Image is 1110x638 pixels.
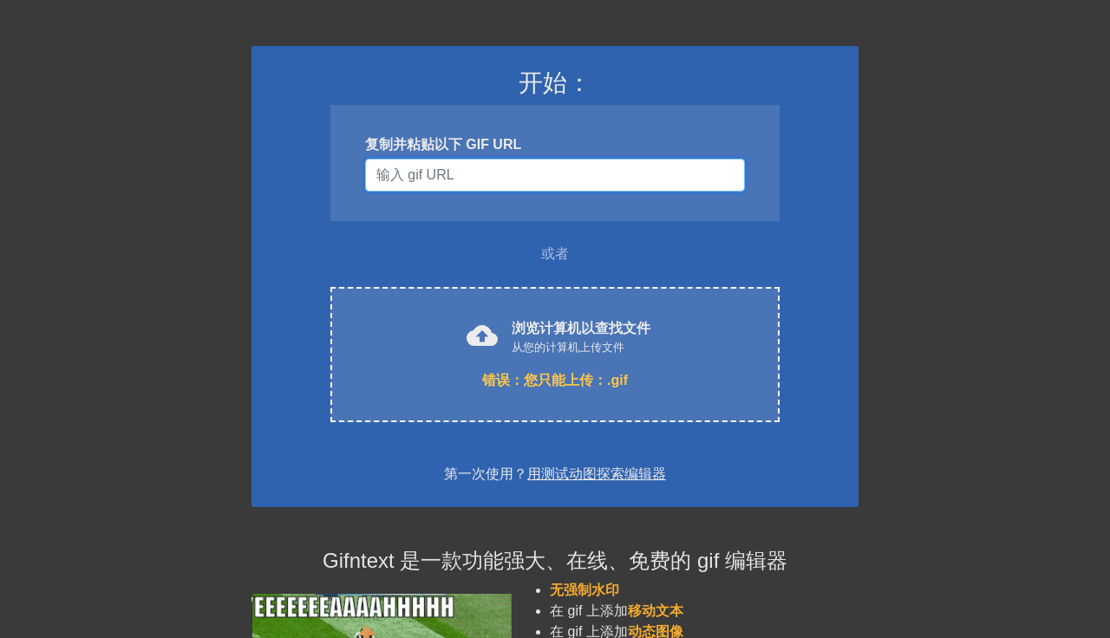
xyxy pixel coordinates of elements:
font: 或者 [541,246,569,261]
font: 添加 [600,603,628,618]
a: 用测试动图探索编辑器 [527,466,666,481]
input: 用户名 [365,159,745,192]
font: 无强制水印 [550,583,619,597]
font: 移动文本 [628,603,683,618]
font: cloud_upload [467,320,498,351]
font: 错误： [482,373,524,387]
font: 从您的计算机上传文件 [512,341,624,354]
font: Gifntext 是一款功能强大、在线、免费的 gif 编辑器 [323,549,787,572]
font: 在 gif 上 [550,603,600,618]
font: 第一次使用？ [444,466,527,481]
font: 浏览计算机以查找文件 [512,321,650,335]
font: 您只能上传：.gif [524,373,628,387]
font: 复制并粘贴以下 GIF URL [365,137,521,152]
font: 开始： [519,69,591,96]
